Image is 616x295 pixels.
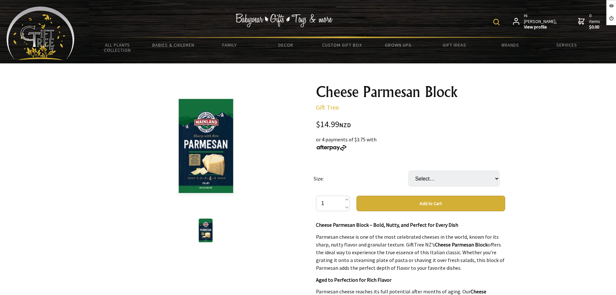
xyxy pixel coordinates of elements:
a: Grown Ups [370,38,426,52]
strong: Cheese Parmesan Block – Bold, Nutty, and Perfect for Every Dish [316,222,458,228]
strong: View profile [524,24,557,30]
strong: $0.00 [589,24,601,30]
td: Size: [314,161,408,196]
a: Gift Ideas [426,38,482,52]
a: All Plants Collection [89,38,145,57]
a: Babies & Children [145,38,202,52]
img: Babywear - Gifts - Toys & more [235,14,332,27]
a: Gift Tree [316,103,339,111]
h1: Cheese Parmesan Block [316,84,505,100]
span: Hi [PERSON_NAME], [524,13,557,30]
span: NZD [339,121,351,129]
a: Decor [258,38,314,52]
img: Afterpay [316,145,347,151]
strong: Cheese Parmesan Block [435,241,488,248]
img: Babyware - Gifts - Toys and more... [6,6,75,60]
strong: Aged to Perfection for Rich Flavor [316,277,391,283]
a: Hi [PERSON_NAME],View profile [513,13,557,30]
a: Custom Gift Box [314,38,370,52]
span: 0 items [589,13,601,30]
p: Parmesan cheese is one of the most celebrated cheeses in the world, known for its sharp, nutty fl... [316,233,505,272]
img: Cheese Parmesan Block [177,98,235,196]
img: product search [493,19,500,25]
a: 0 items$0.00 [578,13,601,30]
img: Cheese Parmesan Block [198,218,213,243]
a: Brands [482,38,539,52]
a: Family [202,38,258,52]
button: Add to Cart [356,196,505,211]
div: or 4 payments of $3.75 with [316,136,505,151]
a: Services [539,38,595,52]
div: $14.99 [316,120,505,129]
